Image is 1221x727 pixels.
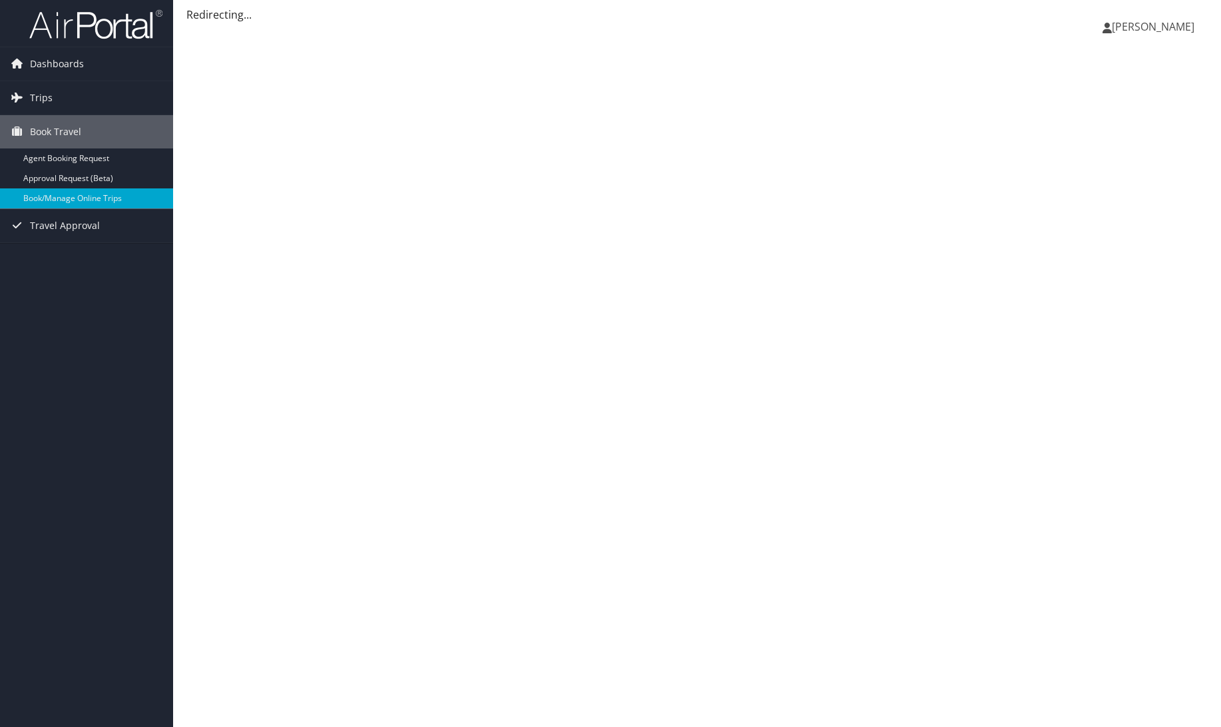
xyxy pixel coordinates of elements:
[186,7,1208,23] div: Redirecting...
[30,115,81,148] span: Book Travel
[1112,19,1194,34] span: [PERSON_NAME]
[30,209,100,242] span: Travel Approval
[30,81,53,115] span: Trips
[30,47,84,81] span: Dashboards
[1102,7,1208,47] a: [PERSON_NAME]
[29,9,162,40] img: airportal-logo.png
